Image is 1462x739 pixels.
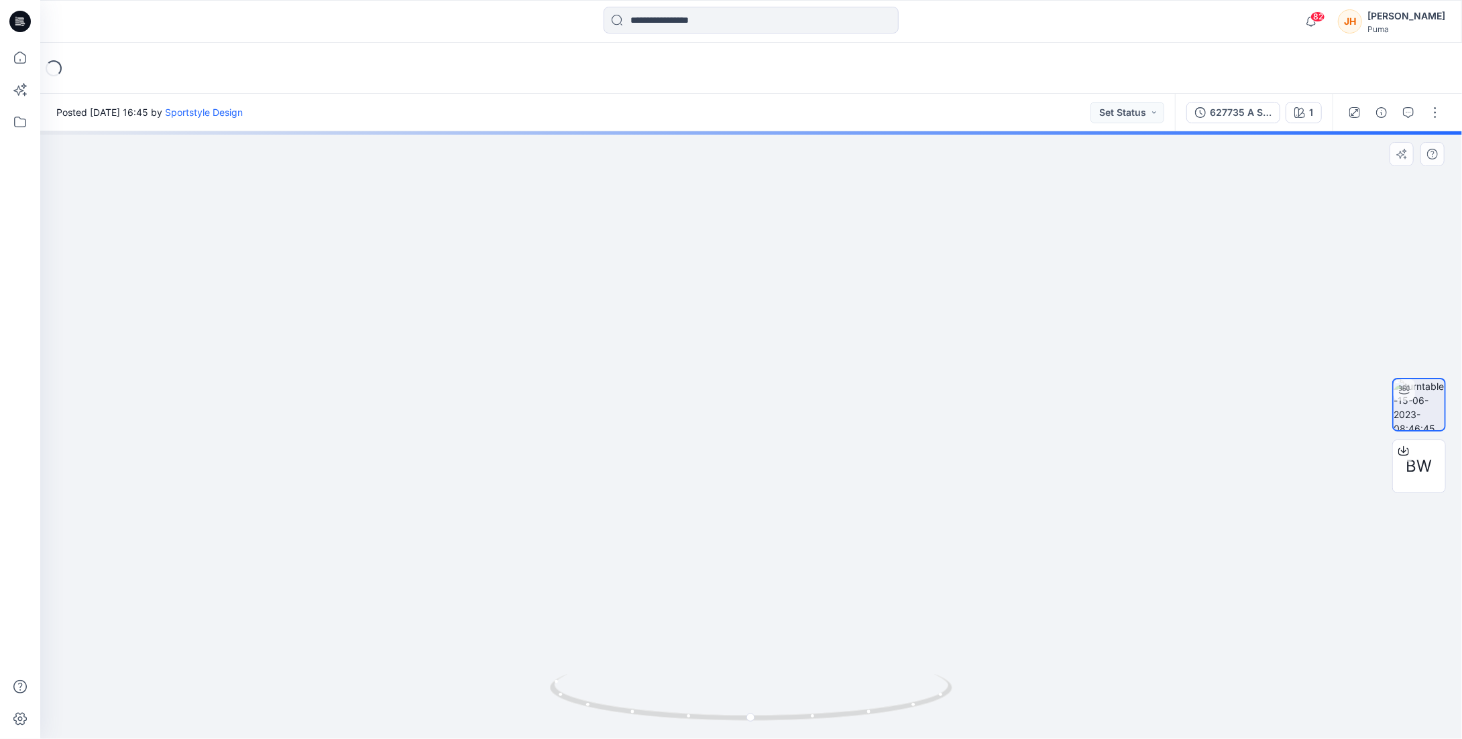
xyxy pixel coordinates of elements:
div: 1 [1309,105,1313,120]
span: 82 [1310,11,1325,22]
img: turntable-15-06-2023-08:46:45 [1394,379,1445,430]
div: 627735 A Skepta Vest [1210,105,1272,120]
div: JH [1338,9,1362,33]
div: Puma [1367,24,1445,34]
button: Details [1371,102,1392,123]
a: Sportstyle Design [165,107,243,118]
div: [PERSON_NAME] [1367,8,1445,24]
button: 1 [1286,102,1322,123]
span: BW [1406,454,1432,478]
span: Posted [DATE] 16:45 by [56,105,243,119]
button: 627735 A Skepta Vest [1186,102,1280,123]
